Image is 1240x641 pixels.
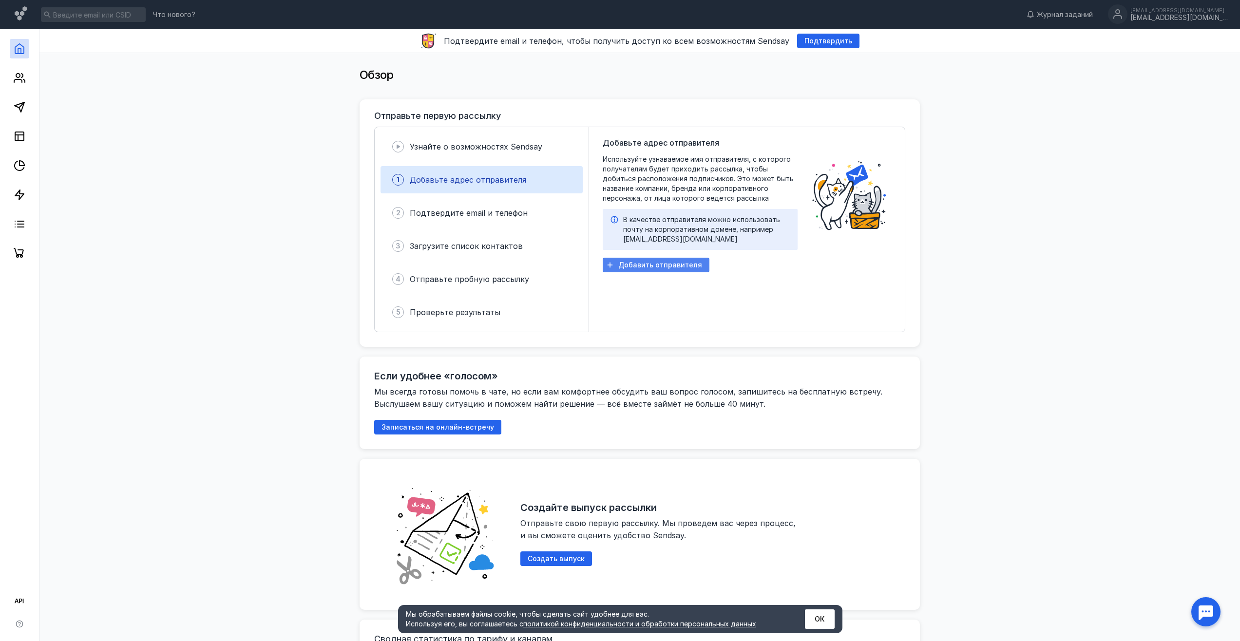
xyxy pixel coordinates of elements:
[384,473,506,595] img: abd19fe006828e56528c6cd305e49c57.png
[528,555,585,563] span: Создать выпуск
[523,620,756,628] a: политикой конфиденциальности и обработки персональных данных
[520,502,657,513] h2: Создайте выпуск рассылки
[805,609,835,629] button: ОК
[406,609,781,629] div: Мы обрабатываем файлы cookie, чтобы сделать сайт удобнее для вас. Используя его, вы соглашаетесь c
[603,137,719,149] span: Добавьте адрес отправителя
[410,241,523,251] span: Загрузите список контактов
[41,7,146,22] input: Введите email или CSID
[410,142,542,151] span: Узнайте о возможностях Sendsay
[148,11,200,18] a: Что нового?
[410,274,529,284] span: Отправьте пробную рассылку
[1130,14,1228,22] div: [EMAIL_ADDRESS][DOMAIN_NAME]
[797,34,859,48] button: Подтвердить
[374,423,501,431] a: Записаться на онлайн-встречу
[374,370,498,382] h2: Если удобнее «голосом»
[396,307,401,317] span: 5
[374,420,501,434] button: Записаться на онлайн-встречу
[603,258,709,272] button: Добавить отправителя
[804,37,852,45] span: Подтвердить
[397,175,400,185] span: 1
[520,551,592,566] button: Создать выпуск
[360,68,394,82] span: Обзор
[410,208,528,218] span: Подтвердите email и телефон
[153,11,195,18] span: Что нового?
[603,154,798,203] span: Используйте узнаваемое имя отправителя, с которого получателям будет приходить рассылка, чтобы до...
[410,175,526,185] span: Добавьте адрес отправителя
[623,215,790,244] div: В качестве отправителя можно использовать почту на корпоративном домене, например [EMAIL_ADDRESS]...
[618,261,702,269] span: Добавить отправителя
[807,154,891,237] img: poster
[396,208,401,218] span: 2
[1022,10,1098,19] a: Журнал заданий
[1130,7,1228,13] div: [EMAIL_ADDRESS][DOMAIN_NAME]
[382,423,494,432] span: Записаться на онлайн-встречу
[444,36,789,46] span: Подтвердите email и телефон, чтобы получить доступ ко всем возможностям Sendsay
[410,307,500,317] span: Проверьте результаты
[1037,10,1093,19] span: Журнал заданий
[396,241,401,251] span: 3
[396,274,401,284] span: 4
[374,111,501,121] h3: Отправьте первую рассылку
[374,387,885,409] span: Мы всегда готовы помочь в чате, но если вам комфортнее обсудить ваш вопрос голосом, запишитесь на...
[520,518,798,540] span: Отправьте свою первую рассылку. Мы проведем вас через процесс, и вы сможете оценить удобство Send...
